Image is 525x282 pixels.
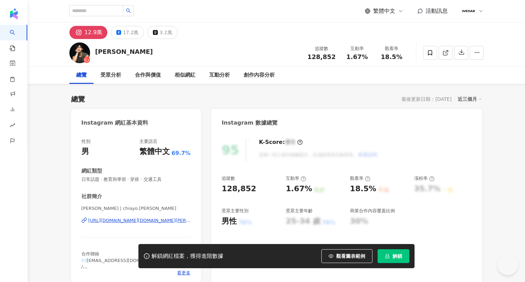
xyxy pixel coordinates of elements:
[308,45,336,52] div: 追蹤數
[344,45,370,52] div: 互動率
[76,71,87,79] div: 總覽
[88,217,191,224] div: [URL][DOMAIN_NAME][DOMAIN_NAME][PERSON_NAME]
[426,8,448,14] span: 活動訊息
[350,175,370,182] div: 觀看率
[81,167,102,175] div: 網紅類型
[379,45,405,52] div: 觀看率
[126,8,131,13] span: search
[81,146,89,157] div: 男
[100,71,121,79] div: 受眾分析
[135,71,161,79] div: 合作與價值
[81,217,191,224] a: [URL][DOMAIN_NAME][DOMAIN_NAME][PERSON_NAME]
[350,184,376,194] div: 18.5%
[81,176,191,183] span: 日常話題 · 教育與學習 · 穿搭 · 交通工具
[81,205,191,212] span: [PERSON_NAME] | chiayo.[PERSON_NAME]
[286,184,312,194] div: 1.67%
[414,175,435,182] div: 漲粉率
[159,28,172,37] div: 3.2萬
[222,119,278,127] div: Instagram 數據總覽
[222,184,256,194] div: 128,852
[177,270,191,276] span: 看更多
[95,47,153,56] div: [PERSON_NAME]
[209,71,230,79] div: 互動分析
[139,146,170,157] div: 繁體中文
[139,138,157,145] div: 主要語言
[401,96,451,102] div: 最後更新日期：[DATE]
[346,54,368,60] span: 1.67%
[123,28,138,37] div: 17.2萬
[462,4,475,18] img: 07016.png
[392,253,402,259] span: 解鎖
[336,253,365,259] span: 觀看圖表範例
[222,175,235,182] div: 追蹤數
[81,193,102,200] div: 社群簡介
[81,138,90,145] div: 性別
[458,95,482,104] div: 近三個月
[308,53,336,60] span: 128,852
[286,175,306,182] div: 互動率
[222,208,249,214] div: 受眾主要性別
[259,138,303,146] div: K-Score :
[152,253,223,260] div: 解鎖網紅檔案，獲得進階數據
[175,71,195,79] div: 相似網紅
[69,42,90,63] img: KOL Avatar
[10,25,23,52] a: search
[111,26,144,39] button: 17.2萬
[286,208,313,214] div: 受眾主要年齡
[381,54,402,60] span: 18.5%
[71,94,85,104] div: 總覽
[69,26,108,39] button: 12.9萬
[378,249,409,263] button: 解鎖
[350,208,395,214] div: 商業合作內容覆蓋比例
[81,119,148,127] div: Instagram 網紅基本資料
[222,216,237,227] div: 男性
[373,7,395,15] span: 繁體中文
[8,8,19,19] img: logo icon
[244,71,275,79] div: 創作內容分析
[147,26,177,39] button: 3.2萬
[321,249,372,263] button: 觀看圖表範例
[172,149,191,157] span: 69.7%
[10,118,15,134] span: rise
[85,28,103,37] div: 12.9萬
[385,254,390,259] span: lock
